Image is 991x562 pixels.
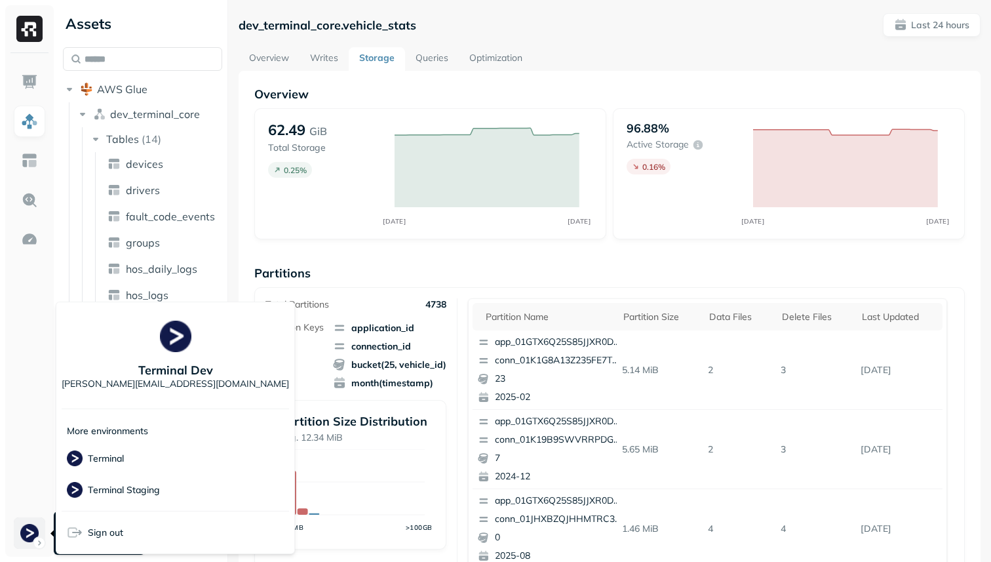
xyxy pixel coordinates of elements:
img: Terminal [67,451,83,466]
img: Terminal Dev [160,321,191,352]
p: [PERSON_NAME][EMAIL_ADDRESS][DOMAIN_NAME] [62,378,289,390]
p: Terminal [88,452,124,465]
p: More environments [67,425,148,437]
p: Terminal Dev [138,363,213,378]
span: Sign out [88,527,123,539]
p: Terminal Staging [88,484,160,496]
img: Terminal Staging [67,482,83,498]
